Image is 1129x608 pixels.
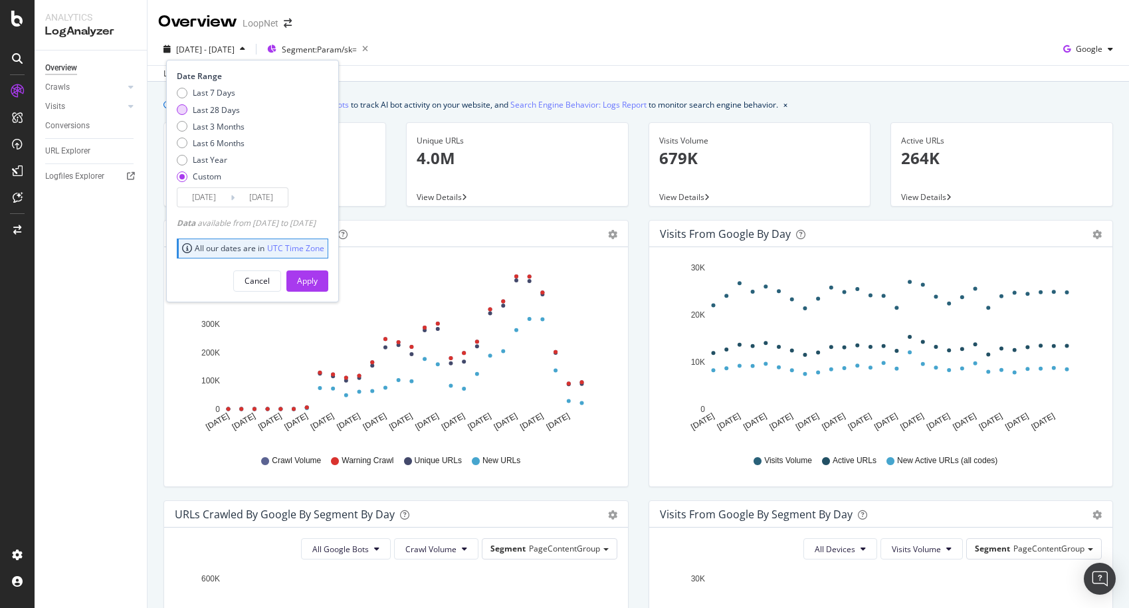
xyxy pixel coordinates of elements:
[45,100,124,114] a: Visits
[690,357,704,367] text: 10K
[414,411,441,432] text: [DATE]
[901,135,1102,147] div: Active URLs
[45,144,138,158] a: URL Explorer
[466,411,492,432] text: [DATE]
[235,188,288,207] input: End Date
[690,263,704,272] text: 30K
[177,104,245,116] div: Last 28 Days
[233,270,281,292] button: Cancel
[262,39,373,60] button: Segment:Param/sk=
[231,411,257,432] text: [DATE]
[700,405,705,414] text: 0
[897,455,997,466] span: New Active URLs (all codes)
[45,80,124,94] a: Crawls
[901,147,1102,169] p: 264K
[794,411,821,432] text: [DATE]
[45,100,65,114] div: Visits
[1092,510,1102,520] div: gear
[820,411,847,432] text: [DATE]
[951,411,977,432] text: [DATE]
[780,95,791,114] button: close banner
[286,270,328,292] button: Apply
[1013,543,1084,554] span: PageContentGroup
[892,544,941,555] span: Visits Volume
[193,154,227,165] div: Last Year
[417,191,462,203] span: View Details
[45,119,138,133] a: Conversions
[201,348,220,357] text: 200K
[163,68,236,80] div: Last update
[764,455,812,466] span: Visits Volume
[417,147,618,169] p: 4.0M
[659,135,861,147] div: Visits Volume
[257,411,283,432] text: [DATE]
[177,87,245,98] div: Last 7 Days
[193,138,245,149] div: Last 6 Months
[417,135,618,147] div: Unique URLs
[45,61,138,75] a: Overview
[175,508,395,521] div: URLs Crawled by Google By Segment By Day
[608,510,617,520] div: gear
[176,44,235,55] span: [DATE] - [DATE]
[518,411,545,432] text: [DATE]
[177,121,245,132] div: Last 3 Months
[45,61,77,75] div: Overview
[715,411,742,432] text: [DATE]
[482,455,520,466] span: New URLs
[45,169,138,183] a: Logfiles Explorer
[342,455,393,466] span: Warning Crawl
[815,544,855,555] span: All Devices
[1003,411,1030,432] text: [DATE]
[301,538,391,559] button: All Google Bots
[872,411,899,432] text: [DATE]
[158,11,237,33] div: Overview
[193,121,245,132] div: Last 3 Months
[608,230,617,239] div: gear
[204,411,231,432] text: [DATE]
[545,411,571,432] text: [DATE]
[660,508,853,521] div: Visits from Google By Segment By Day
[45,80,70,94] div: Crawls
[768,411,794,432] text: [DATE]
[177,98,778,112] div: We introduced 2 new report templates: to track AI bot activity on your website, and to monitor se...
[45,169,104,183] div: Logfiles Explorer
[215,405,220,414] text: 0
[177,154,245,165] div: Last Year
[193,104,240,116] div: Last 28 Days
[492,411,519,432] text: [DATE]
[309,411,336,432] text: [DATE]
[243,17,278,30] div: LoopNet
[201,376,220,385] text: 100K
[846,411,872,432] text: [DATE]
[45,119,90,133] div: Conversions
[284,19,292,28] div: arrow-right-arrow-left
[177,70,325,82] div: Date Range
[690,310,704,320] text: 20K
[742,411,768,432] text: [DATE]
[158,39,251,60] button: [DATE] - [DATE]
[880,538,963,559] button: Visits Volume
[283,411,310,432] text: [DATE]
[659,191,704,203] span: View Details
[1076,43,1102,54] span: Google
[267,243,324,254] a: UTC Time Zone
[193,171,221,182] div: Custom
[440,411,466,432] text: [DATE]
[297,275,318,286] div: Apply
[175,258,617,443] svg: A chart.
[529,543,600,554] span: PageContentGroup
[803,538,877,559] button: All Devices
[660,227,791,241] div: Visits from Google by day
[45,24,136,39] div: LogAnalyzer
[901,191,946,203] span: View Details
[177,217,316,229] div: available from [DATE] to [DATE]
[193,87,235,98] div: Last 7 Days
[312,544,369,555] span: All Google Bots
[394,538,478,559] button: Crawl Volume
[1058,39,1118,60] button: Google
[387,411,414,432] text: [DATE]
[898,411,925,432] text: [DATE]
[833,455,876,466] span: Active URLs
[415,455,462,466] span: Unique URLs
